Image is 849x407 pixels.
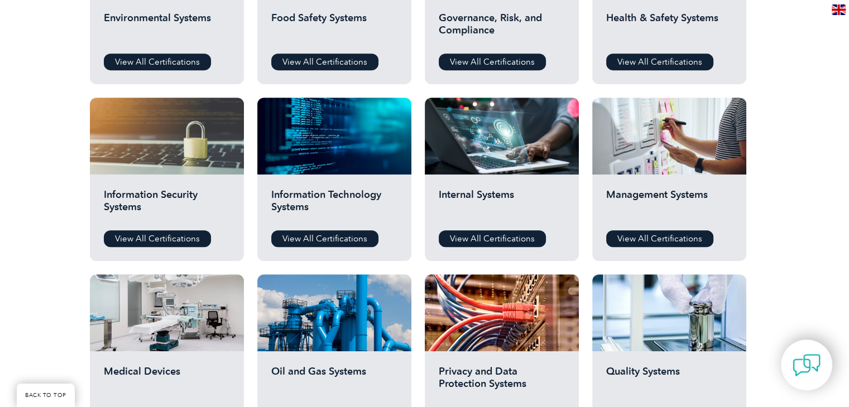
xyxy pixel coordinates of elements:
h2: Management Systems [606,188,732,222]
img: en [832,4,846,15]
a: View All Certifications [439,54,546,70]
img: contact-chat.png [793,351,821,379]
a: View All Certifications [104,230,211,247]
a: View All Certifications [271,230,378,247]
h2: Oil and Gas Systems [271,365,397,399]
h2: Environmental Systems [104,12,230,45]
h2: Information Technology Systems [271,188,397,222]
h2: Quality Systems [606,365,732,399]
a: View All Certifications [271,54,378,70]
h2: Governance, Risk, and Compliance [439,12,565,45]
h2: Privacy and Data Protection Systems [439,365,565,399]
a: BACK TO TOP [17,384,75,407]
h2: Information Security Systems [104,188,230,222]
h2: Food Safety Systems [271,12,397,45]
a: View All Certifications [606,230,713,247]
a: View All Certifications [439,230,546,247]
a: View All Certifications [104,54,211,70]
h2: Internal Systems [439,188,565,222]
h2: Health & Safety Systems [606,12,732,45]
a: View All Certifications [606,54,713,70]
h2: Medical Devices [104,365,230,399]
